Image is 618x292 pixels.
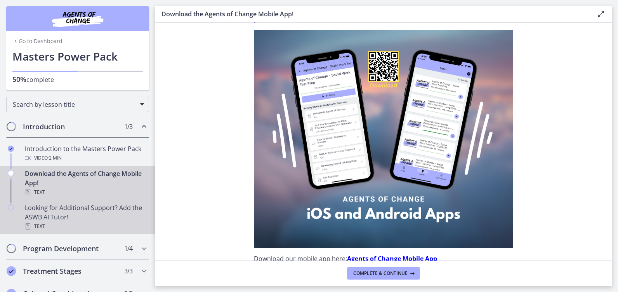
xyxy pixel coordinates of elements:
h3: Download the Agents of Change Mobile App! [161,9,584,19]
img: Agents_of_Change_Mobile_App_Now_Available!.png [254,30,513,248]
span: 1 / 4 [124,244,132,253]
div: Text [25,188,146,197]
p: Download our mobile app here: [254,254,513,263]
i: Completed [8,146,14,152]
a: Agents of Change Mobile App [347,254,437,263]
img: Agents of Change Social Work Test Prep [31,9,124,28]
button: Complete & continue [347,267,420,280]
div: Introduction to the Masters Power Pack [25,144,146,163]
div: Text [25,222,146,231]
div: Video [25,153,146,163]
a: Go to Dashboard [12,37,62,45]
h2: Introduction [23,122,118,131]
span: 50% [12,75,26,84]
span: 3 / 3 [124,266,132,276]
h2: Treatment Stages [23,266,118,276]
h1: Masters Power Pack [12,48,143,64]
div: Looking for Additional Support? Add the ASWB AI Tutor! [25,203,146,231]
p: complete [12,75,143,84]
h2: Program Development [23,244,118,253]
span: 1 / 3 [124,122,132,131]
i: Completed [7,266,16,276]
span: · 2 min [48,153,62,163]
div: Download the Agents of Change Mobile App! [25,169,146,197]
div: Search by lesson title [6,97,149,112]
span: Search by lesson title [13,100,136,109]
span: Complete & continue [353,270,408,276]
